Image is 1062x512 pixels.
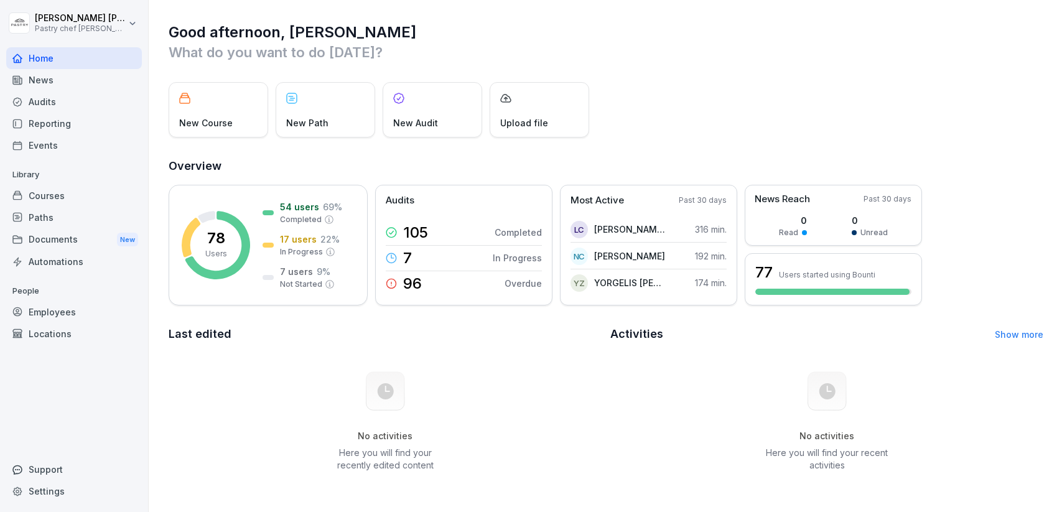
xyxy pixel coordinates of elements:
p: Here you will find your recent activities [764,447,890,472]
p: Audits [386,193,414,208]
p: News Reach [755,192,810,207]
p: New Course [179,116,233,129]
p: 7 [403,251,412,266]
p: New Audit [393,116,438,129]
p: [PERSON_NAME] [PERSON_NAME] [35,13,126,24]
p: Here you will find your recently edited content [322,447,448,472]
p: Users started using Bounti [779,270,875,279]
a: News [6,69,142,91]
p: 0 [852,214,888,227]
h1: Good afternoon, [PERSON_NAME] [169,22,1043,42]
p: 54 users [280,200,319,213]
a: Employees [6,301,142,323]
h2: Activities [610,325,663,343]
p: 22 % [320,233,340,246]
a: Events [6,134,142,156]
p: Pastry chef [PERSON_NAME] y Cocina gourmet [35,24,126,33]
p: 7 users [280,265,313,278]
p: Past 30 days [679,195,727,206]
a: Paths [6,207,142,228]
p: YORGELIS [PERSON_NAME] [594,276,666,289]
a: Audits [6,91,142,113]
p: 69 % [323,200,342,213]
p: Library [6,165,142,185]
p: What do you want to do [DATE]? [169,42,1043,62]
h2: Overview [169,157,1043,175]
a: Automations [6,251,142,272]
p: Most Active [571,193,624,208]
a: Courses [6,185,142,207]
div: LC [571,221,588,238]
a: DocumentsNew [6,228,142,251]
a: Settings [6,480,142,502]
p: 9 % [317,265,330,278]
p: 17 users [280,233,317,246]
a: Locations [6,323,142,345]
p: Not Started [280,279,322,290]
p: In Progress [493,251,542,264]
p: 316 min. [695,223,727,236]
h2: Last edited [169,325,602,343]
div: YZ [571,274,588,292]
p: 192 min. [695,249,727,263]
p: People [6,281,142,301]
p: Read [779,227,798,238]
p: Completed [280,214,322,225]
p: 96 [403,276,422,291]
p: New Path [286,116,328,129]
div: Documents [6,228,142,251]
div: Support [6,458,142,480]
p: Past 30 days [864,193,911,205]
p: 174 min. [695,276,727,289]
p: 0 [779,214,807,227]
h5: No activities [764,431,890,442]
h3: 77 [755,262,773,283]
p: 78 [207,231,225,246]
p: 105 [403,225,428,240]
p: [PERSON_NAME] [PERSON_NAME] [594,223,666,236]
div: New [117,233,138,247]
a: Show more [995,329,1043,340]
a: Reporting [6,113,142,134]
p: [PERSON_NAME] [594,249,665,263]
p: In Progress [280,246,323,258]
a: Home [6,47,142,69]
p: Upload file [500,116,548,129]
div: NC [571,248,588,265]
h5: No activities [322,431,448,442]
p: Completed [495,226,542,239]
p: Overdue [505,277,542,290]
p: Unread [860,227,888,238]
p: Users [205,248,227,259]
